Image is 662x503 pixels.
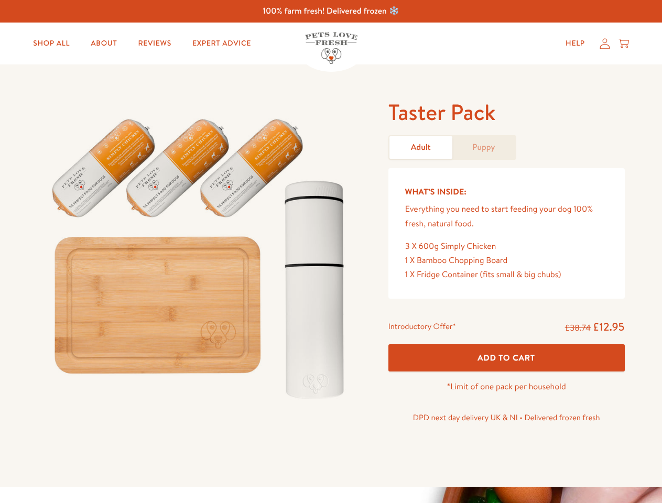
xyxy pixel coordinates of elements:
h1: Taster Pack [388,98,625,127]
a: Reviews [129,33,179,54]
a: Shop All [25,33,78,54]
div: Introductory Offer* [388,320,456,335]
p: Everything you need to start feeding your dog 100% fresh, natural food. [405,202,608,231]
span: 1 X Bamboo Chopping Board [405,255,508,266]
div: 3 X 600g Simply Chicken [405,239,608,254]
h5: What’s Inside: [405,185,608,199]
a: About [82,33,125,54]
a: Adult [389,136,452,159]
button: Add To Cart [388,344,625,372]
a: Puppy [452,136,515,159]
div: 1 X Fridge Container (fits small & big chubs) [405,268,608,282]
p: *Limit of one pack per household [388,380,625,394]
span: £12.95 [593,319,625,334]
p: DPD next day delivery UK & NI • Delivered frozen fresh [388,411,625,424]
s: £38.74 [565,322,591,334]
span: Add To Cart [477,352,535,363]
a: Expert Advice [184,33,259,54]
img: Pets Love Fresh [305,32,357,64]
img: Taster Pack - Adult [38,98,363,410]
a: Help [557,33,593,54]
